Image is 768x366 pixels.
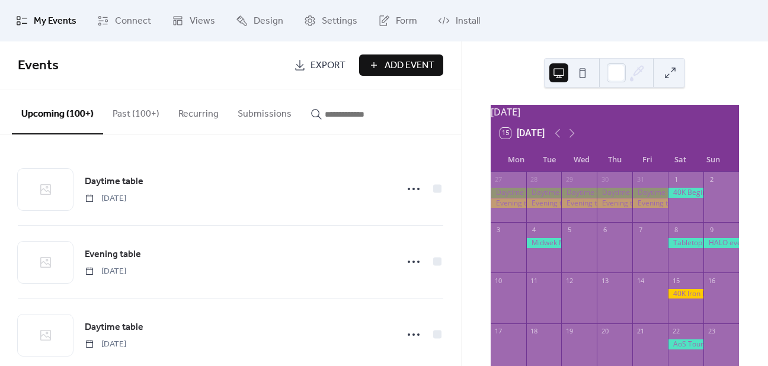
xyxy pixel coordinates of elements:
[85,248,141,262] span: Evening table
[227,5,292,37] a: Design
[311,59,345,73] span: Export
[494,175,503,184] div: 27
[85,192,126,205] span: [DATE]
[565,226,574,235] div: 5
[85,320,143,335] a: Daytime table
[631,148,664,172] div: Fri
[600,327,609,336] div: 20
[163,5,224,37] a: Views
[703,238,739,248] div: HALO event
[103,89,169,133] button: Past (100+)
[190,14,215,28] span: Views
[85,265,126,278] span: [DATE]
[600,276,609,285] div: 13
[456,14,480,28] span: Install
[565,148,598,172] div: Wed
[7,5,85,37] a: My Events
[636,226,645,235] div: 7
[707,175,716,184] div: 2
[561,188,597,198] div: Daytime table
[533,148,565,172] div: Tue
[530,226,539,235] div: 4
[530,175,539,184] div: 28
[707,327,716,336] div: 23
[85,174,143,190] a: Daytime table
[526,188,562,198] div: Daytime table
[429,5,489,37] a: Install
[668,289,703,299] div: 40K Iron Man
[565,327,574,336] div: 19
[228,89,301,133] button: Submissions
[169,89,228,133] button: Recurring
[85,320,143,335] span: Daytime table
[491,188,526,198] div: Daytime table
[500,148,533,172] div: Mon
[359,54,443,76] button: Add Event
[597,188,632,198] div: Daytime table
[526,198,562,208] div: Evening table
[494,327,503,336] div: 17
[494,276,503,285] div: 10
[697,148,729,172] div: Sun
[632,188,668,198] div: Daytime table
[526,238,562,248] div: Midwek Masters
[668,339,703,349] div: AoS Tournament
[491,105,739,119] div: [DATE]
[597,198,632,208] div: Evening table
[671,175,680,184] div: 1
[88,5,160,37] a: Connect
[565,276,574,285] div: 12
[18,53,59,79] span: Events
[599,148,631,172] div: Thu
[565,175,574,184] div: 29
[671,327,680,336] div: 22
[369,5,426,37] a: Form
[295,5,366,37] a: Settings
[254,14,283,28] span: Design
[494,226,503,235] div: 3
[530,276,539,285] div: 11
[671,276,680,285] div: 15
[396,14,417,28] span: Form
[671,226,680,235] div: 8
[12,89,103,134] button: Upcoming (100+)
[561,198,597,208] div: Evening table
[530,327,539,336] div: 18
[85,247,141,262] a: Evening table
[496,125,549,142] button: 15[DATE]
[600,175,609,184] div: 30
[707,276,716,285] div: 16
[385,59,434,73] span: Add Event
[668,238,703,248] div: Tabletop Sale
[632,198,668,208] div: Evening table
[322,14,357,28] span: Settings
[115,14,151,28] span: Connect
[707,226,716,235] div: 9
[85,338,126,351] span: [DATE]
[636,327,645,336] div: 21
[85,175,143,189] span: Daytime table
[491,198,526,208] div: Evening table
[600,226,609,235] div: 6
[664,148,696,172] div: Sat
[668,188,703,198] div: 40K Beginners Tournament
[636,175,645,184] div: 31
[34,14,76,28] span: My Events
[636,276,645,285] div: 14
[285,54,354,76] a: Export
